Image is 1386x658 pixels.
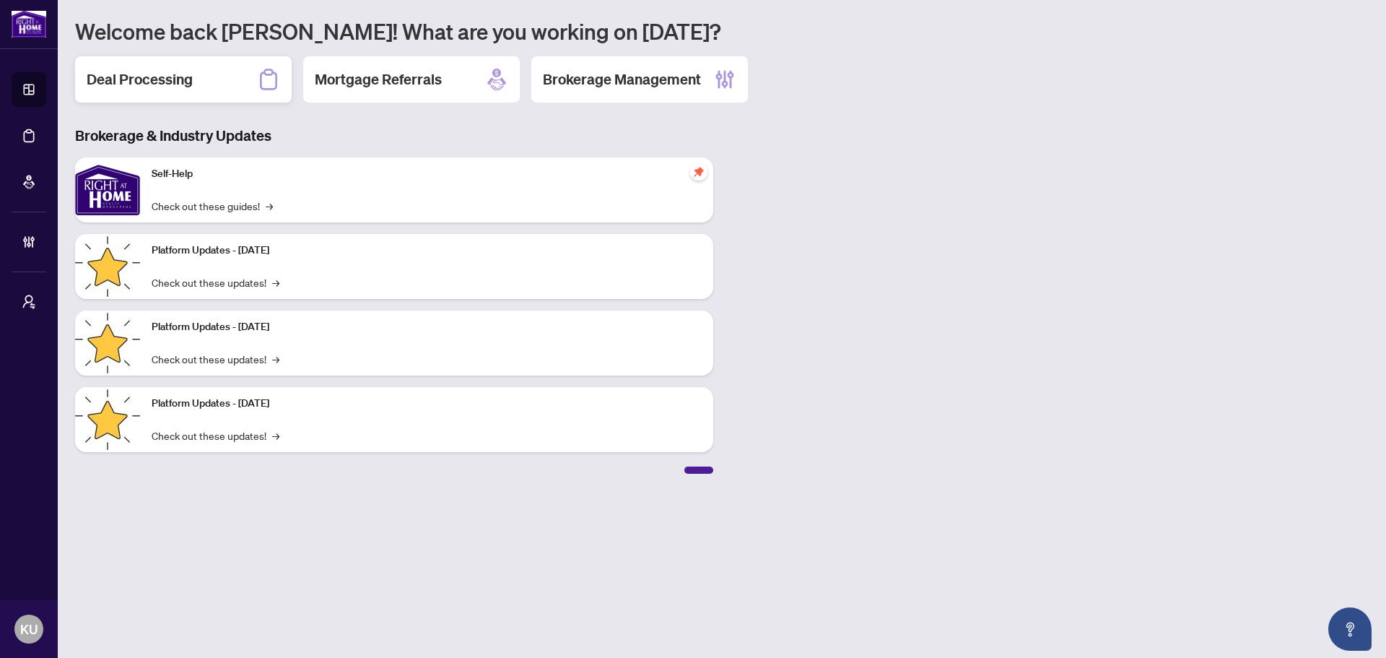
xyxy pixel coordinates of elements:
p: Platform Updates - [DATE] [152,319,702,335]
img: Platform Updates - July 8, 2025 [75,311,140,376]
span: KU [20,619,38,639]
p: Self-Help [152,166,702,182]
span: → [272,428,279,443]
img: Platform Updates - July 21, 2025 [75,234,140,299]
span: user-switch [22,295,36,309]
p: Platform Updates - [DATE] [152,396,702,412]
h1: Welcome back [PERSON_NAME]! What are you working on [DATE]? [75,17,1369,45]
h2: Brokerage Management [543,69,701,90]
img: Self-Help [75,157,140,222]
span: → [272,274,279,290]
h3: Brokerage & Industry Updates [75,126,713,146]
a: Check out these updates!→ [152,428,279,443]
h2: Mortgage Referrals [315,69,442,90]
h2: Deal Processing [87,69,193,90]
span: pushpin [690,163,707,181]
p: Platform Updates - [DATE] [152,243,702,259]
a: Check out these guides!→ [152,198,273,214]
span: → [272,351,279,367]
a: Check out these updates!→ [152,351,279,367]
img: logo [12,11,46,38]
a: Check out these updates!→ [152,274,279,290]
button: Open asap [1328,607,1372,651]
span: → [266,198,273,214]
img: Platform Updates - June 23, 2025 [75,387,140,452]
